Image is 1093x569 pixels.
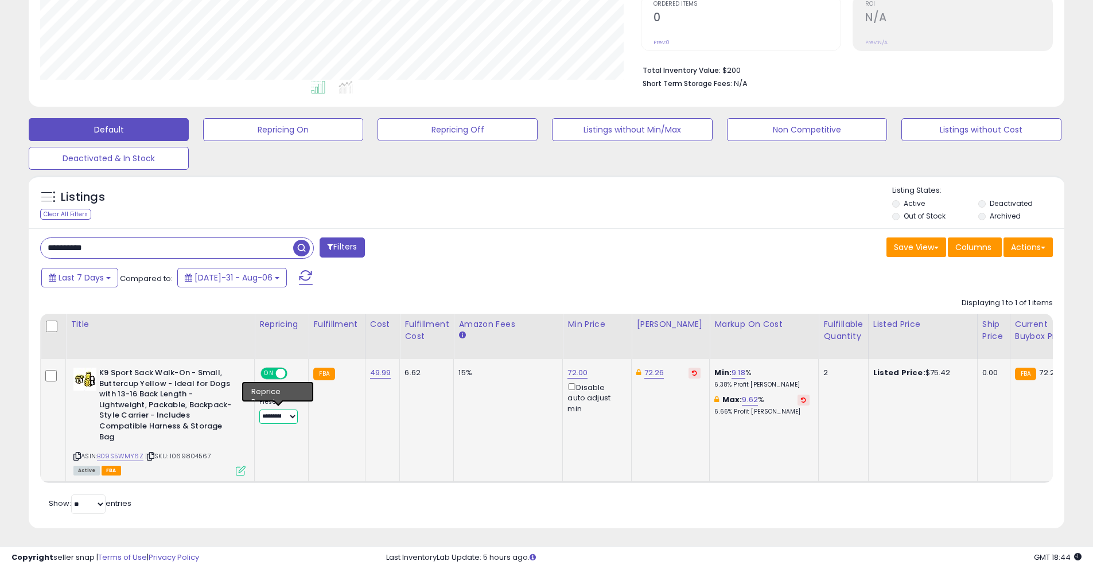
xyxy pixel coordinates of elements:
span: Compared to: [120,273,173,284]
b: Short Term Storage Fees: [643,79,732,88]
div: Fulfillment [313,318,360,330]
a: 9.18 [732,367,745,379]
div: Amazon AI [259,385,299,396]
a: Terms of Use [98,552,147,563]
button: Filters [320,237,364,258]
span: OFF [286,369,304,379]
button: Default [29,118,189,141]
a: B09S5WMY6Z [97,451,143,461]
p: 6.38% Profit [PERSON_NAME] [714,381,810,389]
label: Archived [990,211,1021,221]
b: Max: [722,394,742,405]
h2: N/A [865,11,1052,26]
div: Fulfillment Cost [404,318,449,342]
span: All listings currently available for purchase on Amazon [73,466,100,476]
div: Disable auto adjust min [567,381,623,414]
span: ROI [865,1,1052,7]
i: This overrides the store level Dynamic Max Price for this listing [636,369,641,376]
div: Title [71,318,250,330]
strong: Copyright [11,552,53,563]
span: [DATE]-31 - Aug-06 [195,272,273,283]
button: Deactivated & In Stock [29,147,189,170]
b: K9 Sport Sack Walk-On - Small, Buttercup Yellow - Ideal for Dogs with 13-16 Back Length - Lightwe... [99,368,239,445]
button: Actions [1003,237,1053,257]
div: 2 [823,368,859,378]
th: The percentage added to the cost of goods (COGS) that forms the calculator for Min & Max prices. [710,314,819,359]
div: Ship Price [982,318,1005,342]
div: Last InventoryLab Update: 5 hours ago. [386,552,1082,563]
small: Prev: N/A [865,39,888,46]
p: 6.66% Profit [PERSON_NAME] [714,408,810,416]
i: Revert to store-level Max Markup [801,397,806,403]
div: % [714,368,810,389]
div: 6.62 [404,368,445,378]
button: Listings without Min/Max [552,118,712,141]
div: Cost [370,318,395,330]
div: Min Price [567,318,627,330]
span: 72.26 [1039,367,1059,378]
div: Markup on Cost [714,318,814,330]
div: Current Buybox Price [1015,318,1074,342]
div: 15% [458,368,554,378]
a: 72.26 [644,367,664,379]
div: 0.00 [982,368,1001,378]
span: | SKU: 1069804567 [145,451,211,461]
div: $75.42 [873,368,968,378]
i: Revert to store-level Dynamic Max Price [692,370,697,376]
a: 9.62 [742,394,758,406]
span: Columns [955,241,991,253]
b: Min: [714,367,732,378]
h2: 0 [654,11,841,26]
button: Repricing Off [378,118,538,141]
label: Out of Stock [904,211,946,221]
button: Listings without Cost [901,118,1061,141]
button: Non Competitive [727,118,887,141]
span: Last 7 Days [59,272,104,283]
label: Active [904,198,925,208]
div: Preset: [259,398,299,424]
span: N/A [734,78,748,89]
small: Prev: 0 [654,39,670,46]
button: Columns [948,237,1002,257]
div: % [714,395,810,416]
div: seller snap | | [11,552,199,563]
div: [PERSON_NAME] [636,318,705,330]
a: 72.00 [567,367,588,379]
button: Repricing On [203,118,363,141]
small: Amazon Fees. [458,330,465,341]
p: Listing States: [892,185,1064,196]
button: [DATE]-31 - Aug-06 [177,268,287,287]
h5: Listings [61,189,105,205]
img: 41kH+71uI4L._SL40_.jpg [73,368,96,391]
span: 2025-08-14 18:44 GMT [1034,552,1082,563]
a: Privacy Policy [149,552,199,563]
b: Listed Price: [873,367,925,378]
div: Displaying 1 to 1 of 1 items [962,298,1053,309]
div: Amazon Fees [458,318,558,330]
small: FBA [1015,368,1036,380]
div: Clear All Filters [40,209,91,220]
small: FBA [313,368,334,380]
li: $200 [643,63,1044,76]
button: Last 7 Days [41,268,118,287]
b: Total Inventory Value: [643,65,721,75]
span: Ordered Items [654,1,841,7]
button: Save View [886,237,946,257]
div: Fulfillable Quantity [823,318,863,342]
span: Show: entries [49,498,131,509]
span: FBA [102,466,121,476]
div: Listed Price [873,318,973,330]
span: ON [262,369,276,379]
div: ASIN: [73,368,246,474]
a: 49.99 [370,367,391,379]
label: Deactivated [990,198,1033,208]
div: Repricing [259,318,304,330]
i: This overrides the store level max markup for this listing [714,396,719,403]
